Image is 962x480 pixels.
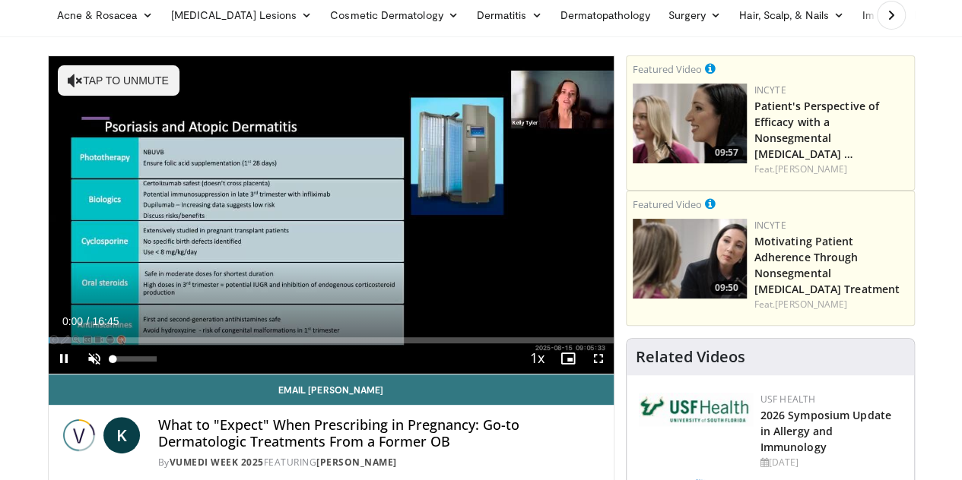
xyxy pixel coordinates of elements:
[58,65,179,96] button: Tap to unmute
[760,408,891,454] a: 2026 Symposium Update in Allergy and Immunology
[754,84,786,96] a: Incyte
[79,343,110,374] button: Unmute
[158,417,602,450] h4: What to "Expect" When Prescribing in Pregnancy: Go-to Dermatologic Treatments From a Former OB
[633,84,747,163] a: 09:57
[92,315,119,327] span: 16:45
[522,343,553,374] button: Playback Rate
[553,343,583,374] button: Enable picture-in-picture mode
[103,417,140,453] a: K
[316,456,397,469] a: [PERSON_NAME]
[775,298,847,311] a: [PERSON_NAME]
[636,348,745,366] h4: Related Videos
[49,374,614,405] a: Email [PERSON_NAME]
[49,337,614,343] div: Progress Bar
[639,393,753,426] img: 6ba8804a-8538-4002-95e7-a8f8012d4a11.png.150x105_q85_autocrop_double_scale_upscale_version-0.2.jpg
[62,315,83,327] span: 0:00
[710,281,743,295] span: 09:50
[754,234,900,296] a: Motivating Patient Adherence Through Nonsegmental [MEDICAL_DATA] Treatment
[633,197,702,211] small: Featured Video
[87,315,90,327] span: /
[61,417,97,453] img: Vumedi Week 2025
[170,456,264,469] a: Vumedi Week 2025
[583,343,614,374] button: Fullscreen
[49,343,79,374] button: Pause
[775,163,847,175] a: [PERSON_NAME]
[754,163,908,176] div: Feat.
[760,393,816,406] a: USF Health
[633,62,702,76] small: Featured Video
[633,219,747,298] img: 39505ded-af48-40a4-bb84-dee7792dcfd5.png.150x105_q85_crop-smart_upscale.jpg
[754,219,786,232] a: Incyte
[113,356,157,362] div: Volume Level
[754,298,908,311] div: Feat.
[49,56,614,374] video-js: Video Player
[633,219,747,298] a: 09:50
[158,456,602,469] div: By FEATURING
[760,456,902,469] div: [DATE]
[754,99,879,161] a: Patient's Perspective of Efficacy with a Nonsegmental [MEDICAL_DATA] …
[633,84,747,163] img: 2c48d197-61e9-423b-8908-6c4d7e1deb64.png.150x105_q85_crop-smart_upscale.jpg
[710,146,743,159] span: 09:57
